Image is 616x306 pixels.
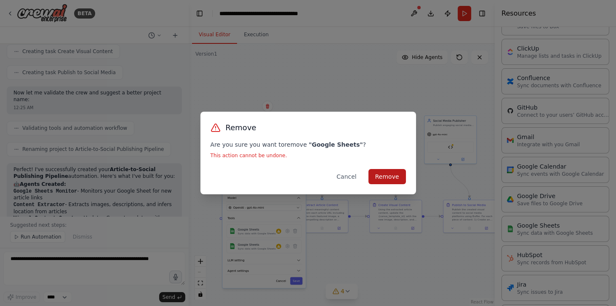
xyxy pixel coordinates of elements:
button: Cancel [330,169,363,184]
p: This action cannot be undone. [211,152,406,159]
button: Remove [368,169,406,184]
h3: Remove [226,122,256,134]
strong: " Google Sheets " [309,141,363,148]
p: Are you sure you want to remove ? [211,140,406,149]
